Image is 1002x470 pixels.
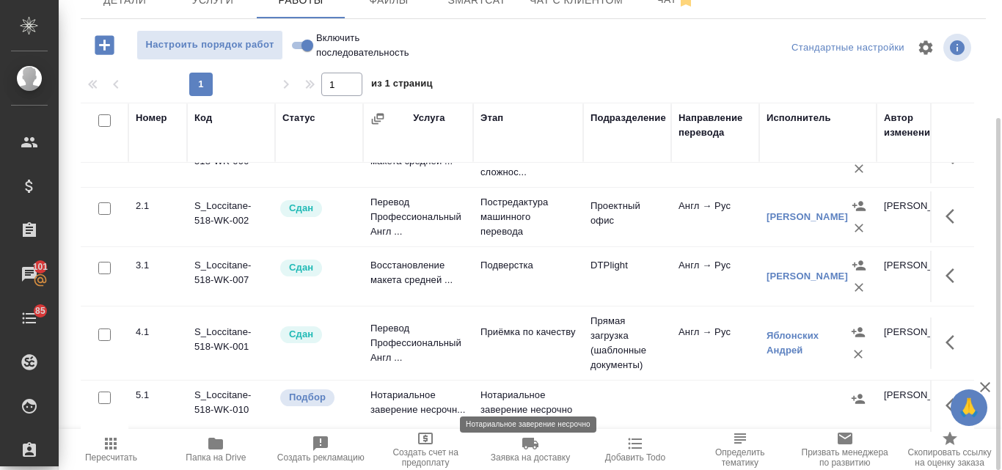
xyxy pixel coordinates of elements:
[582,429,687,470] button: Добавить Todo
[884,111,957,140] div: Автор изменения
[268,429,373,470] button: Создать рекламацию
[26,304,54,318] span: 85
[145,37,275,54] span: Настроить порядок работ
[289,327,313,342] p: Сдан
[85,452,137,463] span: Пересчитать
[908,30,943,65] span: Настроить таблицу
[957,392,981,423] span: 🙏
[877,191,965,243] td: [PERSON_NAME]
[136,111,167,125] div: Номер
[687,429,792,470] button: Определить тематику
[877,317,965,369] td: [PERSON_NAME]
[136,388,180,403] div: 5.1
[413,111,445,125] div: Услуга
[24,260,57,274] span: 101
[136,258,180,273] div: 3.1
[4,256,55,293] a: 101
[480,388,576,417] p: Нотариальное заверение несрочно
[847,388,869,410] button: Назначить
[282,111,315,125] div: Статус
[289,260,313,275] p: Сдан
[279,199,356,219] div: Менеджер проверил работу исполнителя, передает ее на следующий этап
[289,390,326,405] p: Подбор
[848,158,870,180] button: Удалить
[951,389,987,426] button: 🙏
[671,317,759,369] td: Англ → Рус
[767,111,831,125] div: Исполнитель
[906,447,993,468] span: Скопировать ссылку на оценку заказа
[679,111,752,140] div: Направление перевода
[59,429,164,470] button: Пересчитать
[848,276,870,298] button: Удалить
[590,111,666,125] div: Подразделение
[187,317,275,369] td: S_Loccitane-518-WK-001
[877,251,965,302] td: [PERSON_NAME]
[877,381,965,432] td: [PERSON_NAME]
[279,325,356,345] div: Менеджер проверил работу исполнителя, передает ее на следующий этап
[279,258,356,278] div: Менеджер проверил работу исполнителя, передает ее на следующий этап
[84,30,125,60] button: Добавить работу
[937,325,972,360] button: Здесь прячутся важные кнопки
[363,188,473,246] td: Перевод Профессиональный Англ ...
[767,211,848,222] a: [PERSON_NAME]
[187,251,275,302] td: S_Loccitane-518-WK-007
[767,330,819,356] a: Яблонских Андрей
[801,447,888,468] span: Призвать менеджера по развитию
[788,37,908,59] div: split button
[187,191,275,243] td: S_Loccitane-518-WK-002
[316,31,409,60] span: Включить последовательность
[363,251,473,302] td: Восстановление макета средней ...
[937,258,972,293] button: Здесь прячутся важные кнопки
[363,381,473,432] td: Нотариальное заверение несрочн...
[847,321,869,343] button: Назначить
[937,388,972,423] button: Здесь прячутся важные кнопки
[186,452,246,463] span: Папка на Drive
[363,314,473,372] td: Перевод Профессиональный Англ ...
[671,191,759,243] td: Англ → Рус
[478,429,583,470] button: Заявка на доставку
[4,300,55,337] a: 85
[289,201,313,216] p: Сдан
[848,195,870,217] button: Назначить
[370,111,385,126] button: Сгруппировать
[847,343,869,365] button: Удалить
[480,325,576,339] p: Приёмка по качеству
[767,271,848,282] a: [PERSON_NAME]
[277,452,365,463] span: Создать рекламацию
[136,30,283,60] button: Настроить порядок работ
[792,429,897,470] button: Призвать менеджера по развитию
[480,195,576,239] p: Постредактура машинного перевода
[583,191,671,243] td: Проектный офис
[136,325,180,339] div: 4.1
[382,447,469,468] span: Создать счет на предоплату
[671,251,759,302] td: Англ → Рус
[371,75,433,96] span: из 1 страниц
[491,452,570,463] span: Заявка на доставку
[696,447,783,468] span: Определить тематику
[136,199,180,213] div: 2.1
[480,258,576,273] p: Подверстка
[943,34,974,62] span: Посмотреть информацию
[605,452,665,463] span: Добавить Todo
[279,388,356,408] div: Можно подбирать исполнителей
[937,199,972,234] button: Здесь прячутся важные кнопки
[187,381,275,432] td: S_Loccitane-518-WK-010
[480,111,503,125] div: Этап
[373,429,478,470] button: Создать счет на предоплату
[897,429,1002,470] button: Скопировать ссылку на оценку заказа
[164,429,268,470] button: Папка на Drive
[583,306,671,380] td: Прямая загрузка (шаблонные документы)
[194,111,212,125] div: Код
[583,251,671,302] td: DTPlight
[848,254,870,276] button: Назначить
